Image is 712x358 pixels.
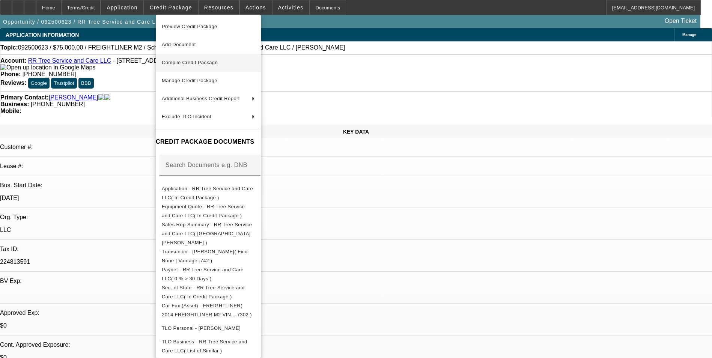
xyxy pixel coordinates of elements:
[156,319,261,337] button: TLO Personal - Boyd, Ty
[162,78,217,83] span: Manage Credit Package
[156,137,261,146] h4: CREDIT PACKAGE DOCUMENTS
[156,247,261,265] button: Transunion - Boyd, Ty( Fico: None | Vantage :742 )
[162,114,211,119] span: Exclude TLO Incident
[162,42,196,47] span: Add Document
[156,265,261,283] button: Paynet - RR Tree Service and Care LLC( 0 % > 30 Days )
[162,285,245,299] span: Sec. of State - RR Tree Service and Care LLC( In Credit Package )
[162,24,217,29] span: Preview Credit Package
[162,60,218,65] span: Compile Credit Package
[162,339,247,353] span: TLO Business - RR Tree Service and Care LLC( List of Similar )
[162,303,252,317] span: Car Fax (Asset) - FREIGHTLINER( 2014 FREIGHTLINER M2 VIN....7302 )
[162,267,244,281] span: Paynet - RR Tree Service and Care LLC( 0 % > 30 Days )
[156,337,261,355] button: TLO Business - RR Tree Service and Care LLC( List of Similar )
[156,220,261,247] button: Sales Rep Summary - RR Tree Service and Care LLC( Mansfield, Jeff )
[162,249,249,263] span: Transunion - [PERSON_NAME]( Fico: None | Vantage :742 )
[156,283,261,301] button: Sec. of State - RR Tree Service and Care LLC( In Credit Package )
[162,325,241,331] span: TLO Personal - [PERSON_NAME]
[162,222,252,245] span: Sales Rep Summary - RR Tree Service and Care LLC( [GEOGRAPHIC_DATA][PERSON_NAME] )
[156,184,261,202] button: Application - RR Tree Service and Care LLC( In Credit Package )
[166,162,247,168] mat-label: Search Documents e.g. DNB
[162,204,245,218] span: Equipment Quote - RR Tree Service and Care LLC( In Credit Package )
[162,186,253,200] span: Application - RR Tree Service and Care LLC( In Credit Package )
[156,202,261,220] button: Equipment Quote - RR Tree Service and Care LLC( In Credit Package )
[162,96,240,101] span: Additional Business Credit Report
[156,301,261,319] button: Car Fax (Asset) - FREIGHTLINER( 2014 FREIGHTLINER M2 VIN....7302 )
